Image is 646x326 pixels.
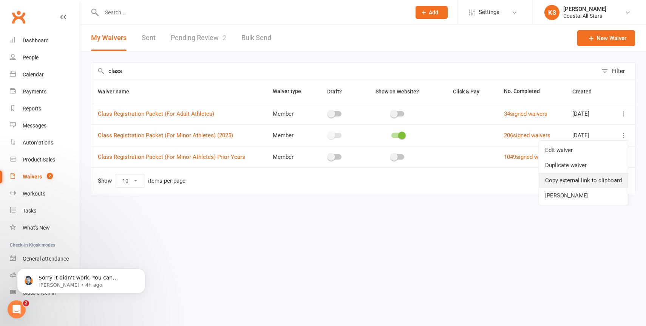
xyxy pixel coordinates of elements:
div: What's New [23,225,50,231]
div: Messages [23,123,46,129]
div: Coastal All-Stars [563,12,606,19]
a: Reports [10,100,80,117]
a: Bulk Send [241,25,271,51]
div: Automations [23,140,53,146]
span: 2 [223,34,226,42]
a: Clubworx [9,8,28,26]
a: Duplicate waiver [539,158,628,173]
a: Copy external link to clipboard [539,173,628,188]
iframe: Intercom notifications message [6,253,157,306]
span: 2 [23,300,29,306]
a: Waivers 2 [10,168,80,185]
span: Created [572,88,600,95]
a: 1049signed waivers [504,154,553,160]
div: Waivers [23,174,42,180]
td: [DATE] [566,124,610,146]
button: Created [572,87,600,96]
button: My Waivers [91,25,127,51]
button: Draft? [320,87,350,96]
span: Settings [479,4,499,21]
button: Waiver name [98,87,138,96]
a: Tasks [10,202,80,219]
div: People [23,54,39,61]
a: Class Registration Packet (For Adult Athletes) [98,110,214,117]
div: Dashboard [23,37,49,43]
a: Class Registration Packet (For Minor Athletes) (2025) [98,132,233,139]
a: Product Sales [10,151,80,168]
input: Search by name [91,62,598,80]
button: Click & Pay [446,87,488,96]
div: Product Sales [23,157,55,163]
input: Search... [99,7,406,18]
span: Show on Website? [376,88,419,95]
a: What's New [10,219,80,236]
a: Automations [10,134,80,151]
a: Sent [142,25,156,51]
div: Show [98,174,185,188]
div: KS [544,5,559,20]
div: items per page [148,178,185,184]
td: Member [266,103,312,124]
button: Add [416,6,448,19]
a: Pending Review2 [171,25,226,51]
div: [PERSON_NAME] [563,6,606,12]
button: Filter [598,62,635,80]
td: Member [266,146,312,168]
a: Dashboard [10,32,80,49]
td: Member [266,124,312,146]
span: 2 [47,173,53,179]
a: Workouts [10,185,80,202]
div: Calendar [23,71,44,78]
th: Waiver type [266,80,312,103]
a: Edit waiver [539,143,628,158]
div: Tasks [23,208,36,214]
a: People [10,49,80,66]
td: [DATE] [566,103,610,124]
a: General attendance kiosk mode [10,250,80,267]
a: 206signed waivers [504,132,550,139]
span: Add [429,9,438,16]
span: Waiver name [98,88,138,95]
span: Click & Pay [453,88,479,95]
iframe: Intercom live chat [8,300,26,318]
div: Reports [23,106,41,112]
th: No. Completed [497,80,566,103]
div: Payments [23,88,46,95]
span: Draft? [327,88,342,95]
a: Payments [10,83,80,100]
div: Workouts [23,191,45,197]
a: Calendar [10,66,80,83]
a: Class Registration Packet (For Minor Athletes) Prior Years [98,154,245,160]
a: [PERSON_NAME] [539,188,628,203]
button: Show on Website? [369,87,427,96]
div: Filter [612,67,625,76]
a: New Waiver [577,30,635,46]
a: Messages [10,117,80,134]
a: 34signed waivers [504,110,547,117]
